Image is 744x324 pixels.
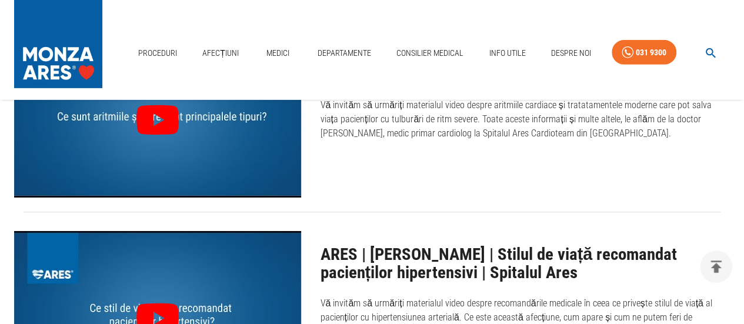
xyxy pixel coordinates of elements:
h2: ARES | [PERSON_NAME] | Stilul de viață recomandat pacienților hipertensivi | Spitalul Ares [320,245,730,282]
div: ARES | Doctor Horia Roșianu | Ce sunt aritmiile și care sunt principalele tipuri? [14,33,301,198]
a: Info Utile [484,41,530,65]
a: Proceduri [134,41,182,65]
a: Afecțiuni [198,41,243,65]
a: Departamente [313,41,376,65]
a: Consilier Medical [392,41,468,65]
a: Medici [259,41,297,65]
button: delete [700,250,732,283]
p: Vă invităm să urmăriți materialul video despre aritmiile cardiace și tratatamentele moderne care ... [320,98,730,141]
div: 031 9300 [636,45,666,60]
a: Despre Noi [546,41,596,65]
a: 031 9300 [612,40,676,65]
